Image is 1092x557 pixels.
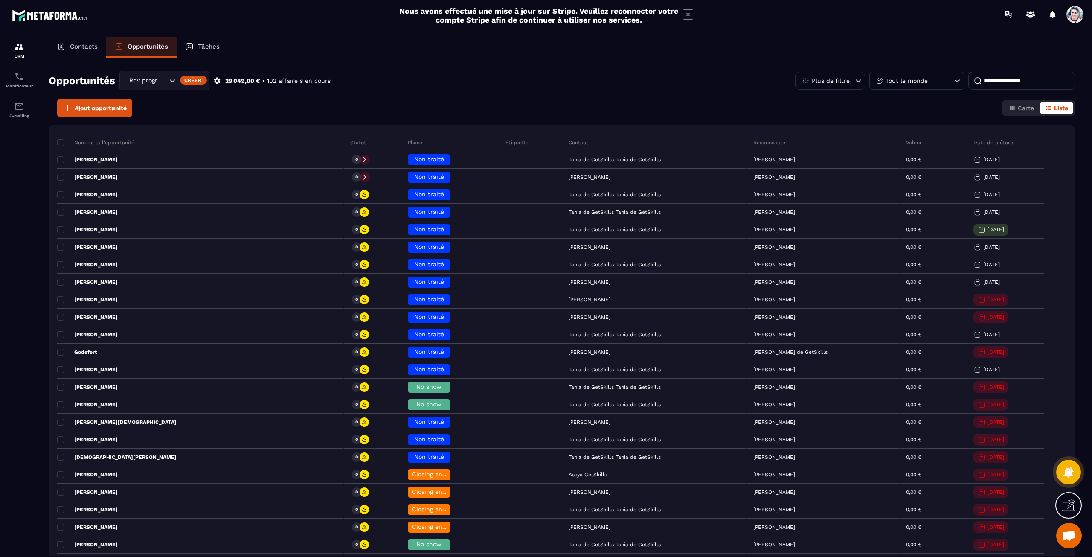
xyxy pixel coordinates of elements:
[2,114,36,118] p: E-mailing
[906,472,921,478] p: 0,00 €
[414,453,444,460] span: Non traité
[355,209,358,215] p: 0
[983,174,1000,180] p: [DATE]
[906,419,921,425] p: 0,00 €
[906,279,921,285] p: 0,00 €
[414,366,444,373] span: Non traité
[906,297,921,303] p: 0,00 €
[987,349,1004,355] p: [DATE]
[414,191,444,198] span: Non traité
[906,314,921,320] p: 0,00 €
[57,506,118,513] p: [PERSON_NAME]
[57,436,118,443] p: [PERSON_NAME]
[2,54,36,58] p: CRM
[812,78,850,84] p: Plus de filtre
[355,262,358,268] p: 0
[414,243,444,250] span: Non traité
[2,95,36,125] a: emailemailE-mailing
[355,279,358,285] p: 0
[987,314,1004,320] p: [DATE]
[262,77,265,85] p: •
[355,349,358,355] p: 0
[106,37,177,58] a: Opportunités
[57,191,118,198] p: [PERSON_NAME]
[12,8,89,23] img: logo
[355,489,358,495] p: 0
[57,244,118,251] p: [PERSON_NAME]
[399,6,679,24] h2: Nous avons effectué une mise à jour sur Stripe. Veuillez reconnecter votre compte Stripe afin de ...
[355,157,358,163] p: 0
[753,314,795,320] p: [PERSON_NAME]
[414,208,444,215] span: Non traité
[416,383,441,390] span: No show
[983,279,1000,285] p: [DATE]
[906,157,921,163] p: 0,00 €
[414,278,444,285] span: Non traité
[906,454,921,460] p: 0,00 €
[267,77,331,85] p: 102 affaire s en cours
[753,192,795,198] p: [PERSON_NAME]
[753,489,795,495] p: [PERSON_NAME]
[57,99,132,117] button: Ajout opportunité
[505,139,529,146] p: Étiquette
[414,313,444,320] span: Non traité
[753,454,795,460] p: [PERSON_NAME]
[414,261,444,268] span: Non traité
[57,524,118,531] p: [PERSON_NAME]
[355,244,358,250] p: 0
[753,157,795,163] p: [PERSON_NAME]
[983,367,1000,373] p: [DATE]
[180,76,207,85] div: Créer
[569,139,588,146] p: Contact
[1018,105,1034,111] span: Carte
[906,262,921,268] p: 0,00 €
[416,401,441,408] span: No show
[57,174,118,181] p: [PERSON_NAME]
[753,297,795,303] p: [PERSON_NAME]
[753,419,795,425] p: [PERSON_NAME]
[906,332,921,338] p: 0,00 €
[987,227,1004,233] p: [DATE]
[906,489,921,495] p: 0,00 €
[355,332,358,338] p: 0
[906,507,921,513] p: 0,00 €
[57,279,118,286] p: [PERSON_NAME]
[57,139,134,146] p: Nom de la l'opportunité
[753,209,795,215] p: [PERSON_NAME]
[57,419,177,426] p: [PERSON_NAME][DEMOGRAPHIC_DATA]
[355,454,358,460] p: 0
[14,41,24,52] img: formation
[753,349,828,355] p: [PERSON_NAME] de GetSkills
[753,437,795,443] p: [PERSON_NAME]
[987,472,1004,478] p: [DATE]
[906,524,921,530] p: 0,00 €
[159,76,167,85] input: Search for option
[753,262,795,268] p: [PERSON_NAME]
[906,227,921,233] p: 0,00 €
[57,384,118,391] p: [PERSON_NAME]
[57,209,118,216] p: [PERSON_NAME]
[49,37,106,58] a: Contacts
[906,402,921,408] p: 0,00 €
[906,349,921,355] p: 0,00 €
[1054,105,1068,111] span: Liste
[414,348,444,355] span: Non traité
[412,523,461,530] span: Closing en cours
[987,524,1004,530] p: [DATE]
[983,192,1000,198] p: [DATE]
[57,261,118,268] p: [PERSON_NAME]
[127,76,159,85] span: Rdv programmé
[983,262,1000,268] p: [DATE]
[355,314,358,320] p: 0
[416,541,441,548] span: No show
[983,332,1000,338] p: [DATE]
[983,209,1000,215] p: [DATE]
[57,331,118,338] p: [PERSON_NAME]
[414,296,444,303] span: Non traité
[987,384,1004,390] p: [DATE]
[753,384,795,390] p: [PERSON_NAME]
[1040,102,1073,114] button: Liste
[753,139,785,146] p: Responsable
[355,419,358,425] p: 0
[753,174,795,180] p: [PERSON_NAME]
